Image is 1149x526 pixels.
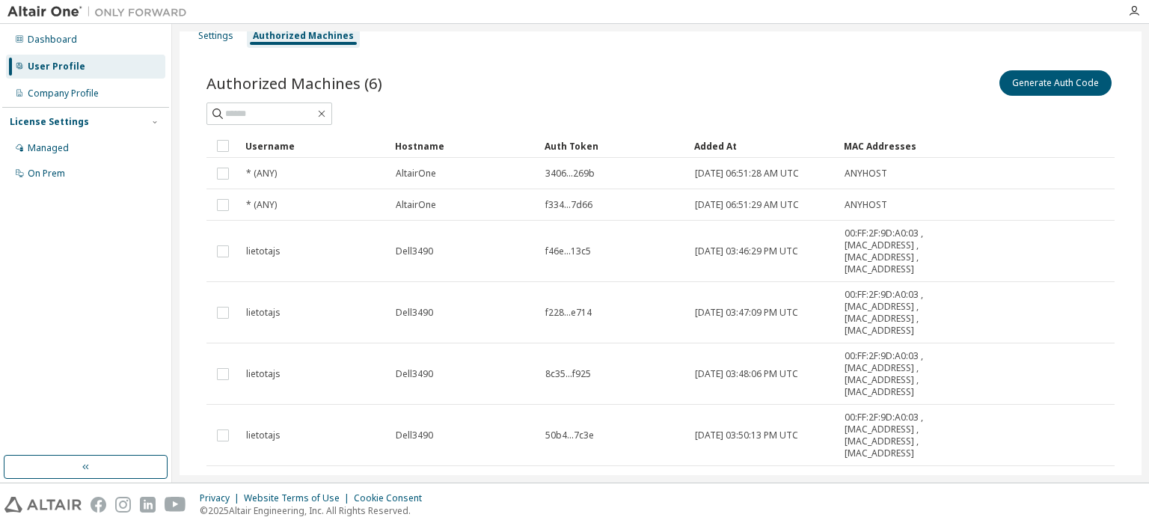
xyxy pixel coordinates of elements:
[244,492,354,504] div: Website Terms of Use
[28,142,69,154] div: Managed
[845,289,949,337] span: 00:FF:2F:9D:A0:03 , [MAC_ADDRESS] , [MAC_ADDRESS] , [MAC_ADDRESS]
[695,368,798,380] span: [DATE] 03:48:06 PM UTC
[200,492,244,504] div: Privacy
[695,245,798,257] span: [DATE] 03:46:29 PM UTC
[845,168,887,180] span: ANYHOST
[245,134,383,158] div: Username
[695,199,799,211] span: [DATE] 06:51:29 AM UTC
[200,504,431,517] p: © 2025 Altair Engineering, Inc. All Rights Reserved.
[246,245,281,257] span: lietotajs
[253,30,354,42] div: Authorized Machines
[246,168,277,180] span: * (ANY)
[165,497,186,513] img: youtube.svg
[845,227,949,275] span: 00:FF:2F:9D:A0:03 , [MAC_ADDRESS] , [MAC_ADDRESS] , [MAC_ADDRESS]
[395,134,533,158] div: Hostname
[396,307,433,319] span: Dell3490
[4,497,82,513] img: altair_logo.svg
[545,368,591,380] span: 8c35...f925
[91,497,106,513] img: facebook.svg
[545,429,594,441] span: 50b4...7c3e
[545,307,592,319] span: f228...e714
[845,199,887,211] span: ANYHOST
[545,134,682,158] div: Auth Token
[396,245,433,257] span: Dell3490
[396,168,436,180] span: AltairOne
[396,429,433,441] span: Dell3490
[845,412,949,459] span: 00:FF:2F:9D:A0:03 , [MAC_ADDRESS] , [MAC_ADDRESS] , [MAC_ADDRESS]
[545,245,591,257] span: f46e...13c5
[246,368,281,380] span: lietotajs
[206,73,382,94] span: Authorized Machines (6)
[28,168,65,180] div: On Prem
[396,368,433,380] span: Dell3490
[28,34,77,46] div: Dashboard
[7,4,194,19] img: Altair One
[545,199,592,211] span: f334...7d66
[115,497,131,513] img: instagram.svg
[246,429,281,441] span: lietotajs
[28,88,99,100] div: Company Profile
[28,61,85,73] div: User Profile
[999,70,1112,96] button: Generate Auth Code
[246,199,277,211] span: * (ANY)
[246,307,281,319] span: lietotajs
[695,429,798,441] span: [DATE] 03:50:13 PM UTC
[140,497,156,513] img: linkedin.svg
[845,350,949,398] span: 00:FF:2F:9D:A0:03 , [MAC_ADDRESS] , [MAC_ADDRESS] , [MAC_ADDRESS]
[10,116,89,128] div: License Settings
[694,134,832,158] div: Added At
[695,307,798,319] span: [DATE] 03:47:09 PM UTC
[354,492,431,504] div: Cookie Consent
[695,168,799,180] span: [DATE] 06:51:28 AM UTC
[198,30,233,42] div: Settings
[396,199,436,211] span: AltairOne
[844,134,950,158] div: MAC Addresses
[545,168,595,180] span: 3406...269b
